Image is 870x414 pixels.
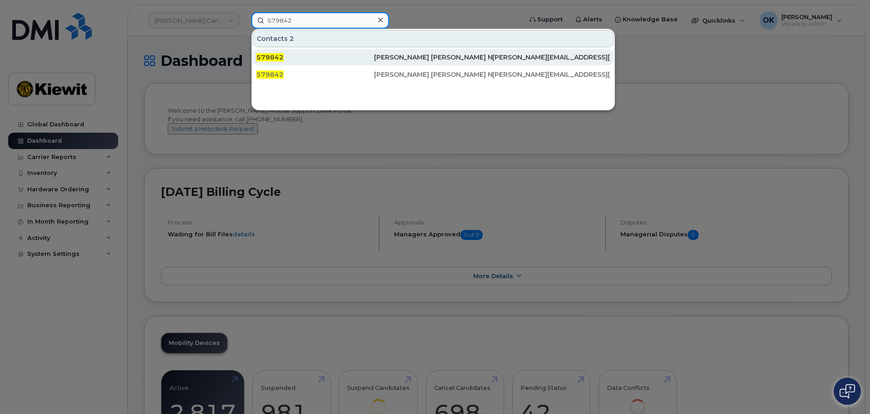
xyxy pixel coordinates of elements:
div: [PERSON_NAME] [PERSON_NAME] N [374,70,492,79]
div: [PERSON_NAME] [PERSON_NAME] N [374,53,492,62]
span: 579842 [256,70,284,79]
a: 579842[PERSON_NAME] [PERSON_NAME] N[PERSON_NAME][EMAIL_ADDRESS][PERSON_NAME][DOMAIN_NAME] [253,66,614,83]
div: [PERSON_NAME][EMAIL_ADDRESS][PERSON_NAME][DOMAIN_NAME] [492,70,610,79]
div: [PERSON_NAME][EMAIL_ADDRESS][PERSON_NAME][DOMAIN_NAME] [492,53,610,62]
span: 2 [290,34,294,43]
div: Contacts [253,30,614,47]
span: 579842 [256,53,284,61]
a: 579842[PERSON_NAME] [PERSON_NAME] N[PERSON_NAME][EMAIL_ADDRESS][PERSON_NAME][DOMAIN_NAME] [253,49,614,65]
img: Open chat [840,384,855,399]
